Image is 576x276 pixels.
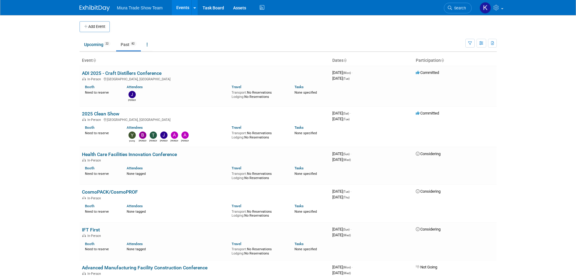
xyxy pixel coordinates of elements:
div: young hahn [128,139,136,142]
span: (Wed) [343,271,351,275]
a: Upcoming22 [80,39,115,50]
span: (Tue) [343,118,350,121]
div: Need to reserve [85,208,118,214]
th: Participation [413,55,497,66]
div: Need to reserve [85,130,118,135]
img: Brittany Jordan [139,131,146,139]
a: Tasks [295,204,304,208]
span: None specified [295,131,317,135]
span: (Thu) [343,196,350,199]
th: Event [80,55,330,66]
img: Kyle Richards [480,2,491,14]
span: Considering [416,189,441,194]
a: Advanced Manufacturing Facility Construction Conference [82,265,207,271]
a: Tasks [295,125,304,130]
a: IFT First [82,227,100,233]
span: [DATE] [332,195,350,199]
span: None specified [295,210,317,214]
a: Tasks [295,85,304,89]
img: Jason Vega [160,131,168,139]
div: None tagged [127,246,227,251]
span: 22 [104,42,110,46]
span: Search [452,6,466,10]
div: No Reservations No Reservations [232,130,285,139]
span: In-Person [87,158,103,162]
span: (Sat) [343,112,349,115]
span: Miura Trade Show Team [117,5,163,10]
img: In-Person Event [82,118,86,121]
div: [GEOGRAPHIC_DATA], [GEOGRAPHIC_DATA] [82,76,327,81]
img: young hahn [129,131,136,139]
span: [DATE] [332,117,350,121]
span: In-Person [87,118,103,122]
a: Attendees [127,204,143,208]
a: Travel [232,85,241,89]
th: Dates [330,55,413,66]
a: Attendees [127,125,143,130]
span: None specified [295,91,317,95]
img: Ashley Harris [171,131,178,139]
span: [DATE] [332,70,353,75]
span: Lodging: [232,176,244,180]
a: CosmoPACK/CosmoPROF [82,189,138,195]
img: ExhibitDay [80,5,110,11]
div: Tony Koh [149,139,157,142]
a: Sort by Participation Type [441,58,444,63]
a: Booth [85,166,94,170]
span: Committed [416,111,439,115]
span: Committed [416,70,439,75]
span: None specified [295,172,317,176]
div: [GEOGRAPHIC_DATA], [GEOGRAPHIC_DATA] [82,117,327,122]
span: Lodging: [232,251,244,255]
span: [DATE] [332,111,351,115]
span: (Tue) [343,77,350,80]
a: Booth [85,242,94,246]
span: In-Person [87,234,103,238]
a: Travel [232,204,241,208]
a: 2025 Clean Show [82,111,119,117]
img: In-Person Event [82,272,86,275]
a: Health Care Facilities Innovation Conference [82,151,177,157]
a: Travel [232,125,241,130]
div: John Manley [128,98,136,102]
span: (Tue) [343,190,350,193]
span: Transport: [232,172,247,176]
a: Search [444,3,472,13]
img: In-Person Event [82,234,86,237]
img: In-Person Event [82,158,86,161]
span: (Mon) [343,266,351,269]
a: Attendees [127,242,143,246]
span: Transport: [232,210,247,214]
span: [DATE] [332,189,351,194]
img: Tony Koh [150,131,157,139]
span: [DATE] [332,271,351,275]
div: Need to reserve [85,171,118,176]
a: Attendees [127,166,143,170]
span: (Mon) [343,71,351,75]
a: Attendees [127,85,143,89]
span: - [350,111,351,115]
a: ADI 2025 - Craft Distillers Conference [82,70,161,76]
a: Past82 [116,39,141,50]
div: No Reservations No Reservations [232,246,285,255]
span: In-Person [87,272,103,276]
span: [DATE] [332,265,353,269]
div: Jason Vega [160,139,168,142]
a: Booth [85,125,94,130]
a: Booth [85,85,94,89]
span: Transport: [232,131,247,135]
span: Lodging: [232,95,244,99]
span: (Wed) [343,234,351,237]
a: Booth [85,204,94,208]
div: Need to reserve [85,89,118,95]
span: (Wed) [343,158,351,161]
span: [DATE] [332,233,351,237]
span: In-Person [87,77,103,81]
div: No Reservations No Reservations [232,171,285,180]
span: 82 [130,42,136,46]
span: Transport: [232,247,247,251]
a: Travel [232,166,241,170]
span: [DATE] [332,157,351,162]
span: [DATE] [332,227,351,231]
